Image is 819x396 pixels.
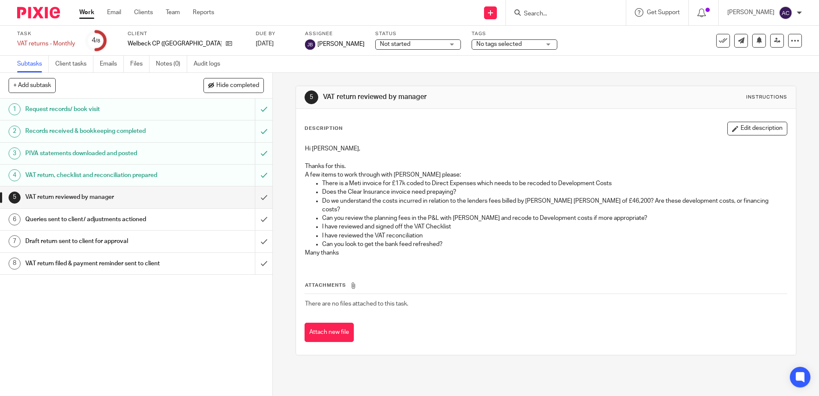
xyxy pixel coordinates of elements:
[322,231,786,240] p: I have reviewed the VAT reconciliation
[9,258,21,270] div: 8
[305,125,343,132] p: Description
[9,213,21,225] div: 6
[779,6,792,20] img: svg%3E
[9,192,21,204] div: 5
[25,147,173,160] h1: PIVA statements downloaded and posted
[25,125,173,138] h1: Records received & bookkeeping completed
[305,249,786,257] p: Many thanks
[79,8,94,17] a: Work
[476,41,522,47] span: No tags selected
[322,222,786,231] p: I have reviewed and signed off the VAT Checklist
[128,39,221,48] p: Welbeck CP ([GEOGRAPHIC_DATA]) Ltd
[256,30,294,37] label: Due by
[128,30,245,37] label: Client
[216,82,259,89] span: Hide completed
[96,39,100,43] small: /8
[193,8,214,17] a: Reports
[107,8,121,17] a: Email
[472,30,557,37] label: Tags
[322,240,786,249] p: Can you look to get the bank feed refreshed?
[25,191,173,204] h1: VAT return reviewed by manager
[323,93,564,102] h1: VAT return reviewed by manager
[322,179,786,188] p: There is a Meti invoice for £17k coded to Direct Expenses which needs to be recoded to Developmen...
[305,39,315,50] img: svg%3E
[523,10,600,18] input: Search
[25,169,173,182] h1: VAT return, checklist and reconciliation prepared
[305,90,318,104] div: 5
[9,126,21,138] div: 2
[9,235,21,247] div: 7
[746,94,787,101] div: Instructions
[194,56,227,72] a: Audit logs
[92,36,100,45] div: 4
[305,301,408,307] span: There are no files attached to this task.
[9,147,21,159] div: 3
[9,103,21,115] div: 1
[100,56,124,72] a: Emails
[322,214,786,222] p: Can you review the planning fees in the P&L with [PERSON_NAME] and recode to Development costs if...
[17,7,60,18] img: Pixie
[130,56,149,72] a: Files
[25,235,173,248] h1: Draft return sent to client for approval
[305,171,786,179] p: A few items to work through with [PERSON_NAME] please:
[375,30,461,37] label: Status
[727,8,774,17] p: [PERSON_NAME]
[9,78,56,93] button: + Add subtask
[55,56,93,72] a: Client tasks
[256,41,274,47] span: [DATE]
[322,197,786,214] p: Do we understand the costs incurred in relation to the lenders fees billed by [PERSON_NAME] [PERS...
[305,30,365,37] label: Assignee
[9,169,21,181] div: 4
[203,78,264,93] button: Hide completed
[25,213,173,226] h1: Queries sent to client/ adjustments actioned
[317,40,365,48] span: [PERSON_NAME]
[305,144,786,153] p: Hi [PERSON_NAME],
[17,56,49,72] a: Subtasks
[305,283,346,288] span: Attachments
[305,323,354,342] button: Attach new file
[166,8,180,17] a: Team
[25,257,173,270] h1: VAT return filed & payment reminder sent to client
[17,39,75,48] div: VAT returns - Monthly
[305,162,786,171] p: Thanks for this.
[17,30,75,37] label: Task
[727,122,787,135] button: Edit description
[134,8,153,17] a: Clients
[380,41,410,47] span: Not started
[25,103,173,116] h1: Request records/ book visit
[156,56,187,72] a: Notes (0)
[322,188,786,196] p: Does the Clear Insurance invoice need prepaying?
[647,9,680,15] span: Get Support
